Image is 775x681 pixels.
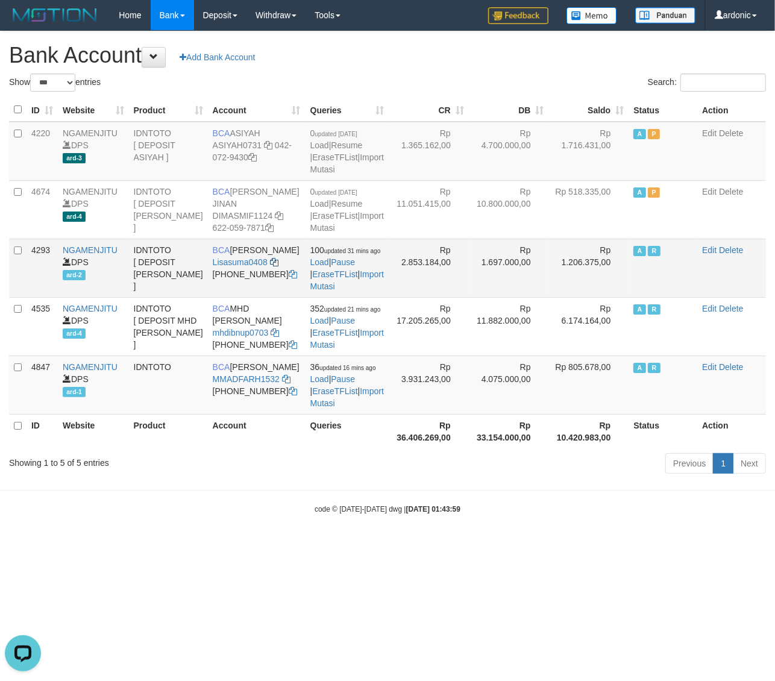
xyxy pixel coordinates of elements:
[310,152,384,174] a: Import Mutasi
[549,356,629,414] td: Rp 805.678,00
[5,5,41,41] button: Open LiveChat chat widget
[208,297,306,356] td: MHD [PERSON_NAME] [PHONE_NUMBER]
[213,140,262,150] a: ASIYAH0731
[310,328,384,350] a: Import Mutasi
[63,270,86,280] span: ard-2
[719,245,743,255] a: Delete
[213,257,268,267] a: Lisasuma0408
[469,297,549,356] td: Rp 11.882.000,00
[63,187,118,196] a: NGAMENJITU
[63,128,118,138] a: NGAMENJITU
[713,453,733,474] a: 1
[58,414,129,448] th: Website
[27,297,58,356] td: 4535
[549,239,629,297] td: Rp 1.206.375,00
[312,152,357,162] a: EraseTFList
[270,257,278,267] a: Copy Lisasuma0408 to clipboard
[9,452,314,469] div: Showing 1 to 5 of 5 entries
[310,257,329,267] a: Load
[324,248,380,254] span: updated 31 mins ago
[63,212,86,222] span: ard-4
[213,128,230,138] span: BCA
[310,386,384,408] a: Import Mutasi
[213,211,273,221] a: DIMASMIF1124
[172,47,263,67] a: Add Bank Account
[129,356,208,414] td: IDNTOTO
[697,414,766,448] th: Action
[213,187,230,196] span: BCA
[289,386,297,396] a: Copy 8692565770 to clipboard
[63,362,118,372] a: NGAMENJITU
[129,239,208,297] td: IDNTOTO [ DEPOSIT [PERSON_NAME] ]
[389,239,469,297] td: Rp 2.853.184,00
[406,505,460,513] strong: [DATE] 01:43:59
[58,297,129,356] td: DPS
[635,7,695,24] img: panduan.png
[331,374,355,384] a: Pause
[389,356,469,414] td: Rp 3.931.243,00
[648,74,766,92] label: Search:
[129,297,208,356] td: IDNTOTO [ DEPOSIT MHD [PERSON_NAME] ]
[289,340,297,350] a: Copy 6127021742 to clipboard
[306,98,389,122] th: Queries: activate to sort column ascending
[265,223,274,233] a: Copy 6220597871 to clipboard
[310,128,357,138] span: 0
[310,140,329,150] a: Load
[469,414,549,448] th: Rp 33.154.000,00
[665,453,714,474] a: Previous
[312,211,357,221] a: EraseTFList
[633,304,645,315] span: Active
[648,363,660,373] span: Running
[58,239,129,297] td: DPS
[271,328,279,337] a: Copy mhdibnup0703 to clipboard
[697,98,766,122] th: Action
[208,98,306,122] th: Account: activate to sort column ascending
[208,239,306,297] td: [PERSON_NAME] [PHONE_NUMBER]
[310,316,329,325] a: Load
[213,304,230,313] span: BCA
[310,199,329,209] a: Load
[208,122,306,181] td: ASIYAH 042-072-9430
[289,269,297,279] a: Copy 6127014479 to clipboard
[702,187,717,196] a: Edit
[633,187,645,198] span: Active
[310,187,384,233] span: | | |
[633,246,645,256] span: Active
[310,245,381,255] span: 100
[733,453,766,474] a: Next
[310,374,329,384] a: Load
[27,356,58,414] td: 4847
[633,129,645,139] span: Active
[27,414,58,448] th: ID
[63,328,86,339] span: ard-4
[331,257,355,267] a: Pause
[312,269,357,279] a: EraseTFList
[648,129,660,139] span: Paused
[549,297,629,356] td: Rp 6.174.164,00
[310,362,376,372] span: 36
[63,153,86,163] span: ard-3
[213,328,269,337] a: mhdibnup0703
[58,180,129,239] td: DPS
[549,122,629,181] td: Rp 1.716.431,00
[648,304,660,315] span: Running
[310,128,384,174] span: | | |
[9,43,766,67] h1: Bank Account
[315,131,357,137] span: updated [DATE]
[702,245,717,255] a: Edit
[702,304,717,313] a: Edit
[27,180,58,239] td: 4674
[129,122,208,181] td: IDNTOTO [ DEPOSIT ASIYAH ]
[310,269,384,291] a: Import Mutasi
[549,414,629,448] th: Rp 10.420.983,00
[58,98,129,122] th: Website: activate to sort column ascending
[264,140,272,150] a: Copy ASIYAH0731 to clipboard
[275,211,283,221] a: Copy DIMASMIF1124 to clipboard
[208,356,306,414] td: [PERSON_NAME] [PHONE_NUMBER]
[469,122,549,181] td: Rp 4.700.000,00
[310,187,357,196] span: 0
[719,362,743,372] a: Delete
[389,297,469,356] td: Rp 17.205.265,00
[315,189,357,196] span: updated [DATE]
[63,387,86,397] span: ard-1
